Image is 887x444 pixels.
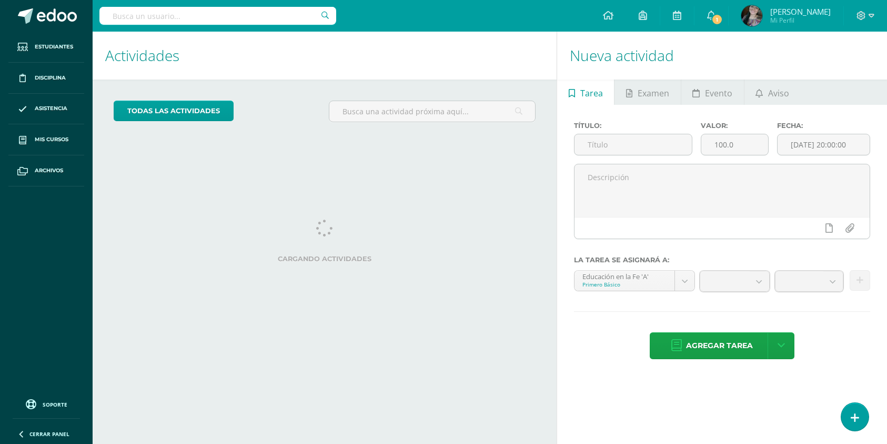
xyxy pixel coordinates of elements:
span: Asistencia [35,104,67,113]
span: Aviso [768,81,789,106]
input: Busca un usuario... [99,7,336,25]
input: Busca una actividad próxima aquí... [329,101,535,122]
a: Educación en la Fe 'A'Primero Básico [574,271,694,291]
span: Tarea [580,81,603,106]
label: Cargando actividades [114,255,536,263]
a: Archivos [8,155,84,186]
h1: Nueva actividad [570,32,874,80]
div: Primero Básico [582,281,667,288]
img: b5ba50f65ad5dabcfd4408fb91298ba6.png [741,5,762,26]
span: Soporte [43,401,67,408]
a: Disciplina [8,63,84,94]
a: Asistencia [8,94,84,125]
span: Archivos [35,166,63,175]
label: Título: [574,122,692,130]
span: 1 [711,14,723,25]
span: Mis cursos [35,135,68,144]
input: Fecha de entrega [778,134,870,155]
a: Mis cursos [8,124,84,155]
span: Agregar tarea [686,333,753,359]
span: Examen [638,81,669,106]
a: Aviso [744,80,801,105]
div: Educación en la Fe 'A' [582,271,667,281]
a: todas las Actividades [114,101,234,121]
a: Evento [681,80,744,105]
label: Fecha: [777,122,870,130]
h1: Actividades [105,32,544,80]
input: Puntos máximos [701,134,768,155]
span: Evento [705,81,732,106]
span: [PERSON_NAME] [770,6,831,17]
input: Título [574,134,692,155]
label: La tarea se asignará a: [574,256,870,264]
a: Tarea [557,80,614,105]
span: Mi Perfil [770,16,831,25]
span: Estudiantes [35,43,73,51]
label: Valor: [701,122,769,130]
span: Cerrar panel [29,430,69,438]
span: Disciplina [35,74,66,82]
a: Examen [614,80,680,105]
a: Estudiantes [8,32,84,63]
a: Soporte [13,397,80,411]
